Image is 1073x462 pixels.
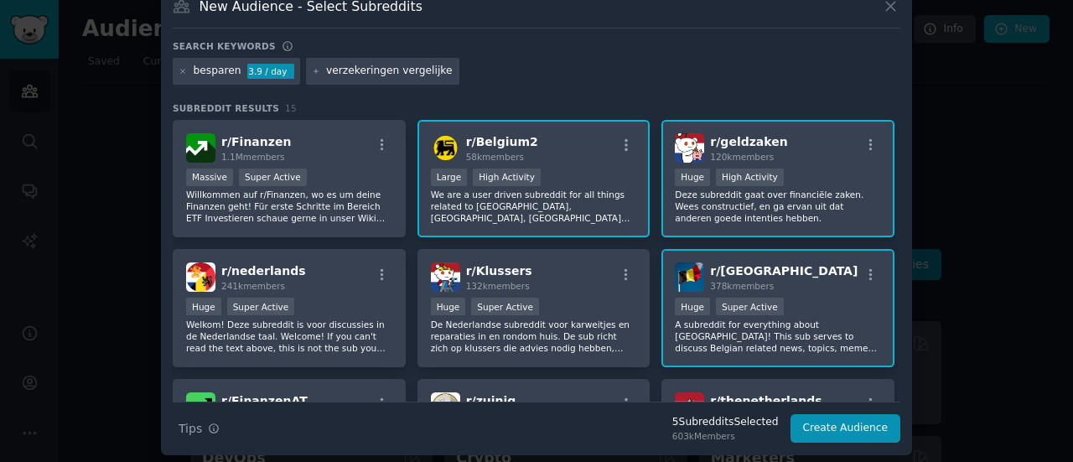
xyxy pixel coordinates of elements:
[710,394,822,407] span: r/ thenetherlands
[710,264,858,278] span: r/ [GEOGRAPHIC_DATA]
[186,189,392,224] p: Willkommen auf r/Finanzen, wo es um deine Finanzen geht! Für erste Schritte im Bereich ETF Invest...
[186,133,215,163] img: Finanzen
[675,133,704,163] img: geldzaken
[675,189,881,224] p: Deze subreddit gaat over financiële zaken. Wees constructief, en ga ervan uit dat anderen goede i...
[431,319,637,354] p: De Nederlandse subreddit voor karweitjes en reparaties in en rondom huis. De sub richt zich op kl...
[790,414,901,443] button: Create Audience
[466,264,532,278] span: r/ Klussers
[186,262,215,292] img: nederlands
[221,394,308,407] span: r/ FinanzenAT
[473,169,541,186] div: High Activity
[466,152,524,162] span: 58k members
[221,152,285,162] span: 1.1M members
[710,152,774,162] span: 120k members
[675,298,710,315] div: Huge
[431,189,637,224] p: We are a user driven subreddit for all things related to [GEOGRAPHIC_DATA], [GEOGRAPHIC_DATA], [G...
[186,169,233,186] div: Massive
[672,415,779,430] div: 5 Subreddit s Selected
[466,135,538,148] span: r/ Belgium2
[221,264,305,278] span: r/ nederlands
[710,135,787,148] span: r/ geldzaken
[221,281,285,291] span: 241k members
[466,281,530,291] span: 132k members
[186,298,221,315] div: Huge
[173,40,276,52] h3: Search keywords
[675,262,704,292] img: belgium
[173,102,279,114] span: Subreddit Results
[431,169,468,186] div: Large
[675,169,710,186] div: Huge
[675,392,704,422] img: thenetherlands
[227,298,295,315] div: Super Active
[466,394,516,407] span: r/ zuinig
[471,298,539,315] div: Super Active
[179,420,202,438] span: Tips
[431,392,460,422] img: zuinig
[186,392,215,422] img: FinanzenAT
[431,298,466,315] div: Huge
[710,281,774,291] span: 378k members
[716,298,784,315] div: Super Active
[186,319,392,354] p: Welkom! Deze subreddit is voor discussies in de Nederlandse taal. Welcome! If you can't read the ...
[247,64,294,79] div: 3.9 / day
[285,103,297,113] span: 15
[672,430,779,442] div: 603k Members
[431,133,460,163] img: Belgium2
[194,64,241,79] div: besparen
[173,414,225,444] button: Tips
[326,64,454,79] input: New Keyword
[221,135,291,148] span: r/ Finanzen
[431,262,460,292] img: Klussers
[675,319,881,354] p: A subreddit for everything about [GEOGRAPHIC_DATA]! This sub serves to discuss Belgian related ne...
[239,169,307,186] div: Super Active
[716,169,784,186] div: High Activity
